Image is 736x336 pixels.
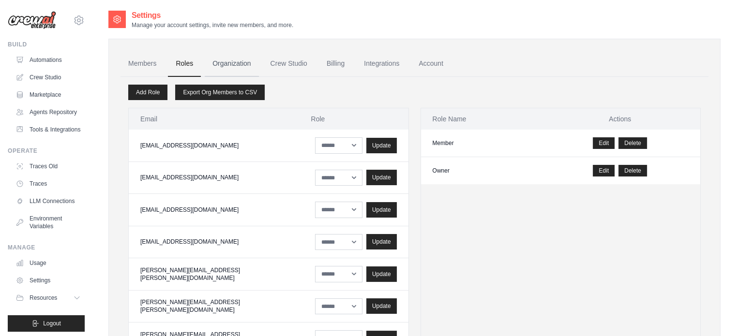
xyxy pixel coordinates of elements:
[205,51,258,77] a: Organization
[421,130,540,157] td: Member
[263,51,315,77] a: Crew Studio
[168,51,201,77] a: Roles
[12,159,85,174] a: Traces Old
[618,165,647,176] button: Delete
[319,51,352,77] a: Billing
[12,290,85,306] button: Resources
[175,85,265,100] a: Export Org Members to CSV
[366,170,397,185] button: Update
[129,194,300,226] td: [EMAIL_ADDRESS][DOMAIN_NAME]
[421,157,540,185] td: Owner
[43,320,61,327] span: Logout
[120,51,164,77] a: Members
[356,51,407,77] a: Integrations
[618,137,647,149] button: Delete
[593,165,615,176] a: Edit
[12,104,85,120] a: Agents Repository
[8,315,85,332] button: Logout
[12,52,85,68] a: Automations
[132,21,293,29] p: Manage your account settings, invite new members, and more.
[12,211,85,234] a: Environment Variables
[8,11,56,29] img: Logo
[366,202,397,218] button: Update
[300,108,408,130] th: Role
[593,137,615,149] a: Edit
[12,122,85,137] a: Tools & Integrations
[12,176,85,191] a: Traces
[540,108,700,130] th: Actions
[12,87,85,102] a: Marketplace
[366,234,397,249] button: Update
[8,41,85,48] div: Build
[366,266,397,282] button: Update
[132,10,293,21] h2: Settings
[129,226,300,258] td: [EMAIL_ADDRESS][DOMAIN_NAME]
[12,273,85,288] a: Settings
[129,290,300,322] td: [PERSON_NAME][EMAIL_ADDRESS][PERSON_NAME][DOMAIN_NAME]
[366,298,397,314] button: Update
[8,147,85,155] div: Operate
[129,258,300,291] td: [PERSON_NAME][EMAIL_ADDRESS][PERSON_NAME][DOMAIN_NAME]
[411,51,451,77] a: Account
[30,294,57,302] span: Resources
[12,193,85,209] a: LLM Connections
[129,130,300,161] td: [EMAIL_ADDRESS][DOMAIN_NAME]
[129,108,300,130] th: Email
[421,108,540,130] th: Role Name
[12,70,85,85] a: Crew Studio
[129,161,300,194] td: [EMAIL_ADDRESS][DOMAIN_NAME]
[12,255,85,271] a: Usage
[8,244,85,251] div: Manage
[366,138,397,153] button: Update
[128,85,167,100] a: Add Role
